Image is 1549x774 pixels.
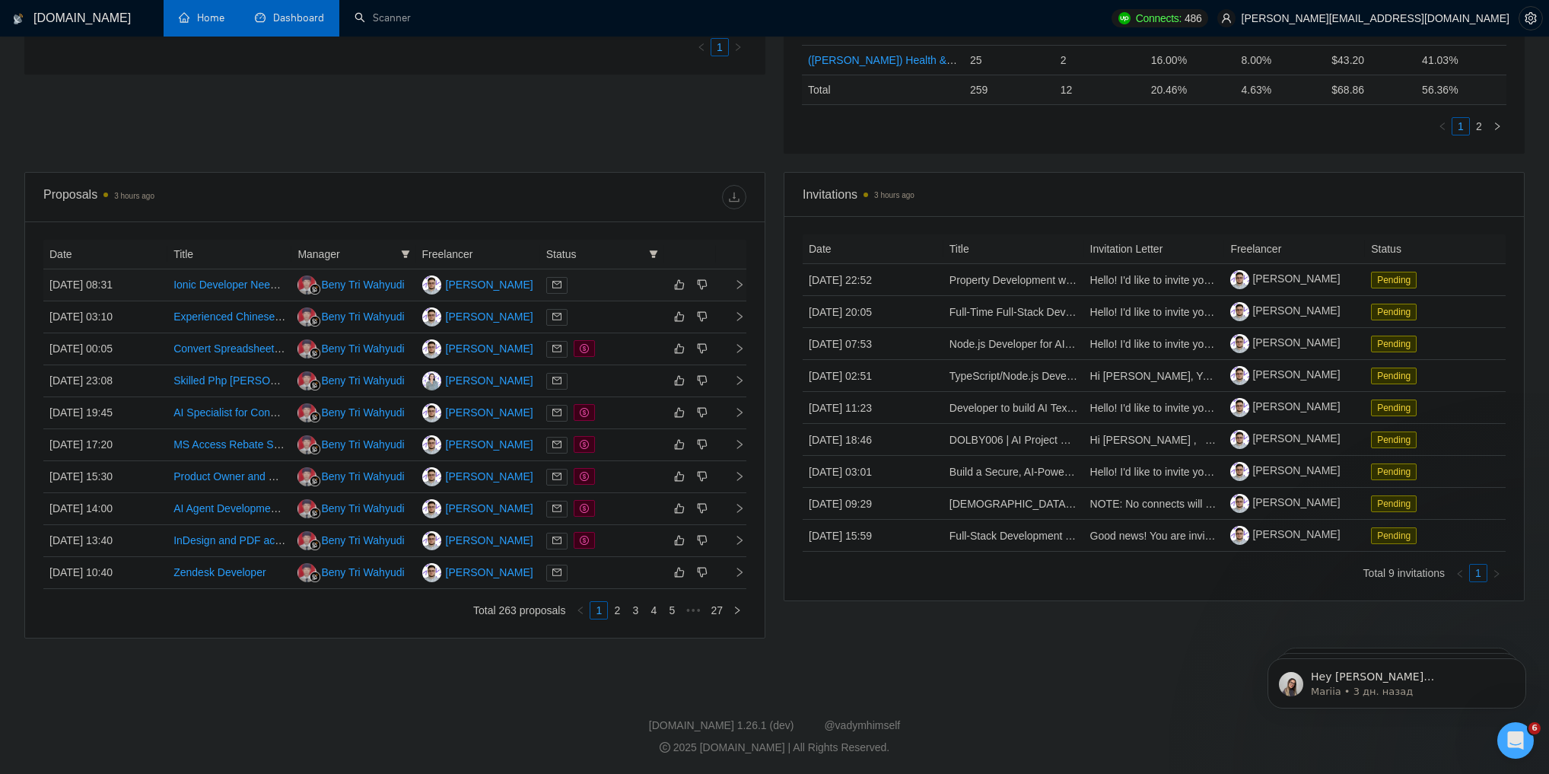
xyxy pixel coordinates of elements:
img: VT [422,531,441,550]
button: like [670,339,689,358]
div: [PERSON_NAME] [446,308,533,325]
button: left [692,38,711,56]
span: right [733,606,742,615]
a: VT[PERSON_NAME] [422,502,533,514]
span: dislike [697,502,708,514]
span: dislike [697,311,708,323]
span: Pending [1371,368,1417,384]
a: Full-Time Full-Stack Developer for SaaS Business [949,306,1186,318]
div: Beny Tri Wahyudi [321,276,404,293]
button: dislike [693,403,711,422]
img: VT [422,499,441,518]
a: VT[PERSON_NAME] [422,278,533,290]
span: mail [552,568,561,577]
a: DOLBY006 | AI Project Curator (Audio/Video Applications) [949,434,1223,446]
a: 5 [663,602,680,619]
img: logo [13,7,24,31]
a: 2 [609,602,625,619]
button: like [670,531,689,549]
th: Date [43,240,167,269]
a: InDesign and PDF accesibility expert [173,534,348,546]
button: dislike [693,276,711,294]
th: Invitation Letter [1084,234,1225,264]
a: BTBeny Tri Wahyudi [297,438,404,450]
span: Status [546,246,643,263]
td: Convert Spreadsheet Macro to Software Application [167,333,291,365]
td: Total [802,75,964,104]
span: like [674,406,685,419]
span: download [723,191,746,203]
span: Pending [1371,336,1417,352]
span: filter [398,243,413,266]
a: Pending [1371,273,1423,285]
a: [PERSON_NAME] [1230,496,1340,508]
div: Beny Tri Wahyudi [321,372,404,389]
a: searchScanner [355,11,411,24]
div: Beny Tri Wahyudi [321,500,404,517]
th: Status [1365,234,1506,264]
span: mail [552,504,561,513]
button: dislike [693,339,711,358]
td: 259 [964,75,1054,104]
img: BT [297,371,316,390]
td: 16.00% [1145,45,1236,75]
li: Next Page [729,38,747,56]
span: dislike [697,279,708,291]
td: 41.03% [1416,45,1506,75]
img: gigradar-bm.png [310,380,320,390]
a: VT[PERSON_NAME] [422,565,533,578]
a: [PERSON_NAME] [1230,432,1340,444]
a: [PERSON_NAME] [1230,368,1340,381]
a: TK[PERSON_NAME] [422,374,533,386]
span: Pending [1371,304,1417,320]
span: like [674,342,685,355]
button: dislike [693,435,711,454]
a: [PERSON_NAME] [1230,400,1340,412]
button: right [728,601,746,620]
a: Developer to build AI Text to Speech Tool (Long Term) [949,402,1204,414]
button: like [670,371,689,390]
td: TypeScript/Node.js Developer for Debugging & Cold Email SaaS [943,360,1084,392]
span: ••• [681,601,705,620]
a: [PERSON_NAME] [1230,272,1340,285]
td: [DATE] 08:31 [43,269,167,301]
a: Zendesk Developer [173,566,266,578]
img: BT [297,563,316,582]
img: BT [297,307,316,326]
div: [PERSON_NAME] [446,276,533,293]
a: BTBeny Tri Wahyudi [297,310,404,322]
img: VT [422,339,441,358]
div: [PERSON_NAME] [446,340,533,357]
button: like [670,499,689,518]
span: like [674,279,685,291]
div: [PERSON_NAME] [446,468,533,485]
span: mail [552,408,561,417]
span: like [674,566,685,578]
a: Build a Secure, AI-Powered Consumer Platform - Full Stack Engineer (Fixed-Price $25k+) [949,466,1372,478]
td: [DATE] 20:05 [803,296,943,328]
time: 3 hours ago [874,191,914,199]
a: homeHome [179,11,224,24]
td: [DATE] 00:05 [43,333,167,365]
a: Pending [1371,337,1423,349]
img: VT [422,307,441,326]
span: Manager [297,246,394,263]
a: TypeScript/Node.js Developer for Debugging & Cold Email SaaS [949,370,1254,382]
p: Message from Mariia, sent 3 дн. назад [66,59,262,72]
span: Pending [1371,463,1417,480]
a: [PERSON_NAME] [1230,464,1340,476]
li: Previous Page [692,38,711,56]
img: VT [422,276,441,295]
img: TK [422,371,441,390]
a: Pending [1371,305,1423,317]
button: left [1433,117,1452,135]
td: [DATE] 22:52 [803,264,943,296]
div: Proposals [43,185,395,209]
div: Beny Tri Wahyudi [321,308,404,325]
a: Pending [1371,465,1423,477]
img: c1rMYu7DTHED33eqL8tEADJX9sMTwM6_VWawB2aHXk4VT2WJ7KMwzCg-ElCnjT9JR9 [1230,462,1249,481]
div: Beny Tri Wahyudi [321,436,404,453]
span: mail [552,280,561,289]
a: 2 [1471,118,1487,135]
a: BTBeny Tri Wahyudi [297,342,404,354]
